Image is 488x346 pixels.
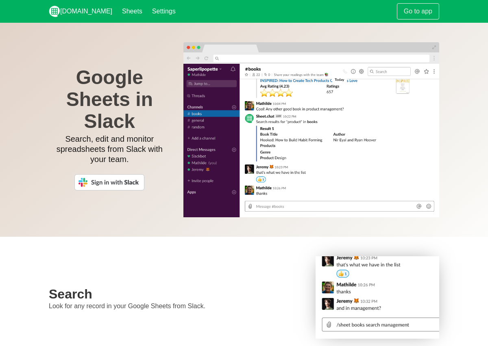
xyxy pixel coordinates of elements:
p: Search, edit and monitor spreadsheets from Slack with your team. [49,134,170,164]
a: Go to app [397,3,439,19]
img: screen.png [183,64,439,217]
img: Sign in [74,174,144,190]
div: Look for any record in your Google Sheets from Slack. [44,282,311,316]
h1: Google Sheets in Slack [49,67,170,132]
img: bar.png [183,42,439,64]
img: logo_v2_white.png [49,6,60,17]
strong: Search [49,287,92,301]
